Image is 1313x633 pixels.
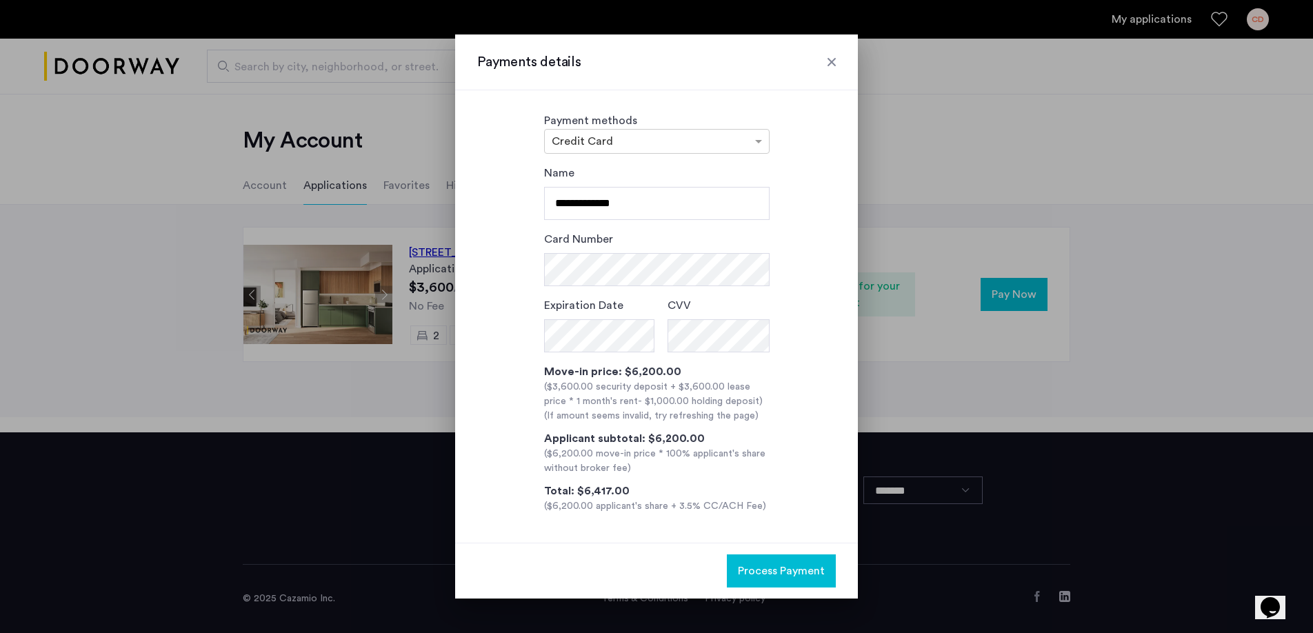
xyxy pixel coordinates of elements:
[544,499,770,514] div: ($6,200.00 applicant's share + 3.5% CC/ACH Fee)
[544,430,770,447] div: Applicant subtotal: $6,200.00
[544,485,630,496] span: Total: $6,417.00
[544,115,637,126] label: Payment methods
[727,554,836,587] button: button
[544,165,574,181] label: Name
[738,563,825,579] span: Process Payment
[668,297,691,314] label: CVV
[544,231,613,248] label: Card Number
[477,52,836,72] h3: Payments details
[638,396,759,406] span: - $1,000.00 holding deposit
[544,409,770,423] div: (If amount seems invalid, try refreshing the page)
[544,447,770,476] div: ($6,200.00 move-in price * 100% applicant's share without broker fee)
[544,297,623,314] label: Expiration Date
[544,363,770,380] div: Move-in price: $6,200.00
[1255,578,1299,619] iframe: chat widget
[544,380,770,409] div: ($3,600.00 security deposit + $3,600.00 lease price * 1 month's rent )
